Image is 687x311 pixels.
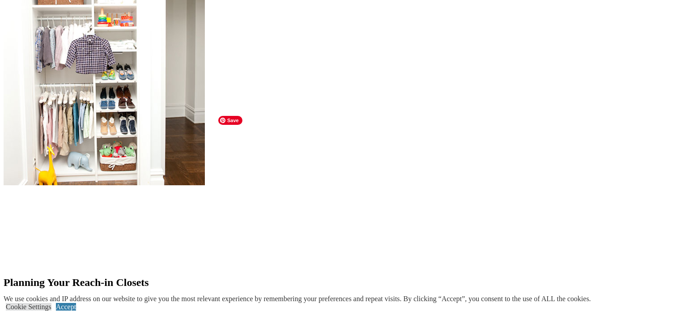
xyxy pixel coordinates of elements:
[56,303,76,311] a: Accept
[4,277,683,289] h2: Planning Your Reach-in Closets
[6,303,51,311] a: Cookie Settings
[218,116,242,125] span: Save
[4,295,591,303] div: We use cookies and IP address on our website to give you the most relevant experience by remember...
